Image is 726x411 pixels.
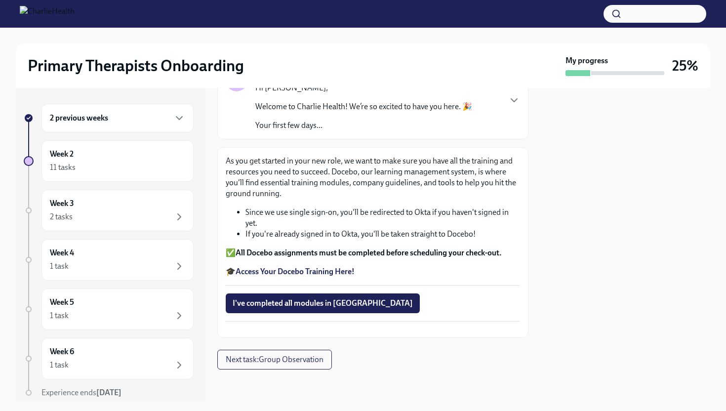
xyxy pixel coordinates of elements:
[50,310,69,321] div: 1 task
[50,261,69,272] div: 1 task
[20,6,75,22] img: CharlieHealth
[255,82,472,93] p: Hi [PERSON_NAME],
[50,297,74,308] h6: Week 5
[41,104,194,132] div: 2 previous weeks
[50,198,74,209] h6: Week 3
[565,55,608,66] strong: My progress
[24,338,194,379] a: Week 61 task
[50,113,108,123] h6: 2 previous weeks
[245,229,520,240] li: If you're already signed in to Okta, you'll be taken straight to Docebo!
[50,211,73,222] div: 2 tasks
[245,207,520,229] li: Since we use single sign-on, you'll be redirected to Okta if you haven't signed in yet.
[50,346,74,357] h6: Week 6
[50,247,74,258] h6: Week 4
[226,355,323,365] span: Next task : Group Observation
[24,288,194,330] a: Week 51 task
[226,156,520,199] p: As you get started in your new role, we want to make sure you have all the training and resources...
[50,360,69,370] div: 1 task
[236,248,502,257] strong: All Docebo assignments must be completed before scheduling your check-out.
[226,266,520,277] p: 🎓
[255,101,472,112] p: Welcome to Charlie Health! We’re so excited to have you here. 🎉
[28,56,244,76] h2: Primary Therapists Onboarding
[236,267,355,276] a: Access Your Docebo Training Here!
[672,57,698,75] h3: 25%
[233,298,413,308] span: I've completed all modules in [GEOGRAPHIC_DATA]
[24,140,194,182] a: Week 211 tasks
[96,388,121,397] strong: [DATE]
[226,247,520,258] p: ✅
[255,120,472,131] p: Your first few days...
[24,239,194,281] a: Week 41 task
[50,162,76,173] div: 11 tasks
[41,388,121,397] span: Experience ends
[50,149,74,160] h6: Week 2
[217,350,332,370] button: Next task:Group Observation
[226,293,420,313] button: I've completed all modules in [GEOGRAPHIC_DATA]
[24,190,194,231] a: Week 32 tasks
